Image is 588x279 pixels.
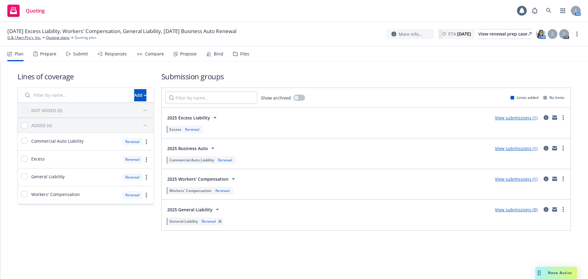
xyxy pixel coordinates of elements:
[543,5,555,17] a: Search
[15,51,24,56] div: Plan
[240,51,249,56] div: Files
[200,219,217,224] div: Renewal
[180,51,197,56] div: Propose
[551,206,558,213] a: mail
[31,156,45,162] span: Excess
[31,120,150,130] button: ADDED (4)
[122,138,143,145] div: Renewal
[551,145,558,152] a: mail
[122,156,143,163] div: Renewal
[26,8,45,13] span: Quoting
[31,105,150,115] button: NOT ADDED (0)
[542,145,550,152] a: circleInformation
[122,191,143,199] div: Renewal
[495,115,537,121] a: View submissions (1)
[543,95,564,100] div: No limits
[573,30,581,38] a: more
[73,51,88,56] div: Submit
[122,173,143,181] div: Renewal
[214,188,231,193] div: Renewal
[143,156,150,163] a: more
[448,31,471,37] span: ETA :
[560,145,567,152] a: more
[40,51,56,56] div: Prepare
[511,95,538,100] div: Limits added
[560,206,567,213] a: more
[495,145,537,151] a: View submissions (1)
[165,92,257,104] input: Filter by name...
[17,71,154,81] h1: Lines of coverage
[551,114,558,121] a: mail
[495,207,537,213] a: View submissions (0)
[169,127,181,132] span: Excess
[184,127,201,132] div: Renewal
[536,29,546,39] img: photo
[7,35,41,40] a: G & J Agri-Pro's, Inc.
[535,267,543,279] div: Drag to move
[386,29,434,39] button: More info...
[167,206,213,213] span: 2025 General Liability
[143,191,150,199] a: more
[31,138,84,144] span: Commercial Auto Liability
[21,89,130,101] input: Filter by name...
[165,203,223,216] button: 2025 General Liability
[478,29,532,39] a: View renewal prep case
[7,28,236,35] span: [DATE] Excess Liability, Workers' Compensation, General Liability, [DATE] Business Auto Renewal
[46,35,70,40] a: Quoting plans
[74,35,96,40] span: Quoting plan
[165,142,218,154] button: 2025 Business Auto
[143,138,150,145] a: more
[167,115,210,121] span: 2025 Excess Liability
[548,270,572,275] span: Nova Assist
[5,2,47,19] a: Quoting
[551,175,558,183] a: mail
[145,51,164,56] div: Compare
[143,174,150,181] a: more
[495,176,537,182] a: View submissions (1)
[161,71,571,81] h1: Submission groups
[167,176,228,182] span: 2025 Workers' Compensation
[560,175,567,183] a: more
[542,175,550,183] a: circleInformation
[217,157,233,163] div: Renewal
[261,95,291,101] span: Show archived
[169,188,212,193] span: Workers' Compensation
[31,173,65,180] span: General Liability
[535,267,577,279] button: Nova Assist
[399,31,422,37] span: More info...
[165,111,221,124] button: 2025 Excess Liability
[529,5,541,17] a: Report a Bug
[560,114,567,121] a: more
[31,191,80,198] span: Workers' Compensation
[542,206,550,213] a: circleInformation
[31,122,52,129] div: ADDED (4)
[542,114,550,121] a: circleInformation
[557,5,569,17] a: Switch app
[165,173,239,185] button: 2025 Workers' Compensation
[105,51,127,56] div: Responses
[134,89,146,101] button: Add
[214,51,223,56] div: Bind
[31,107,62,114] div: NOT ADDED (0)
[169,157,214,163] span: Commercial Auto Liability
[167,145,208,152] span: 2025 Business Auto
[457,31,471,37] strong: [DATE]
[169,219,198,224] span: General Liability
